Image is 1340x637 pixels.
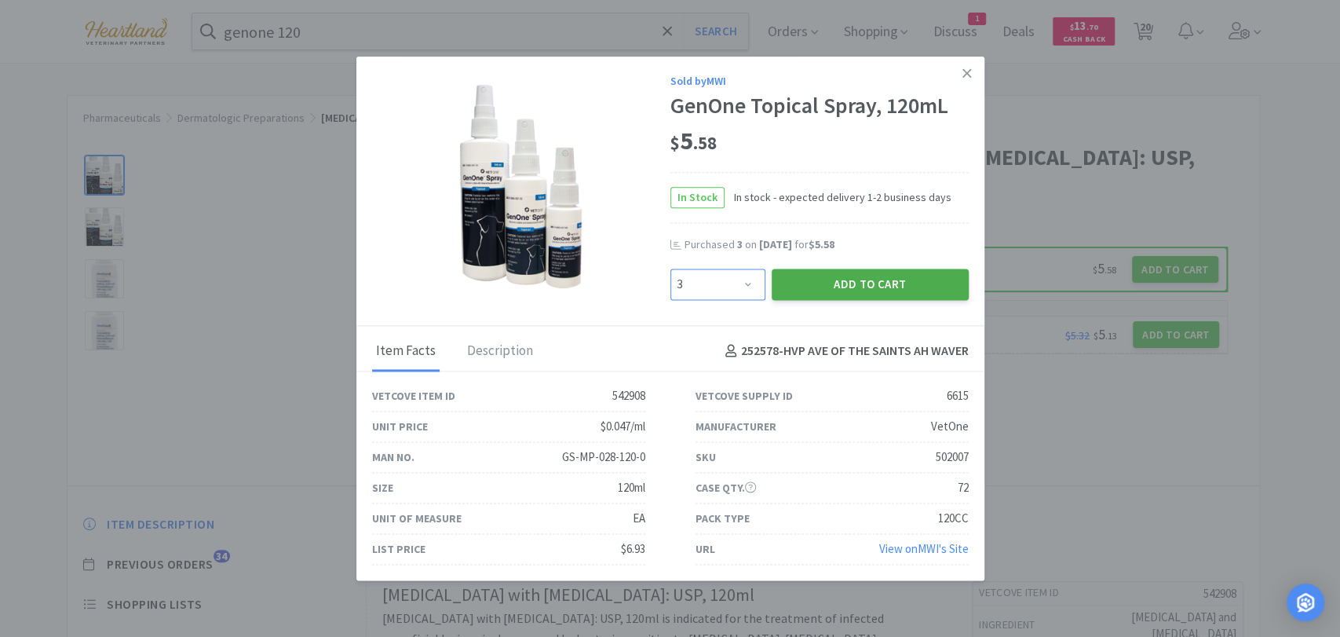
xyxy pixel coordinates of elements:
[463,332,537,372] div: Description
[696,479,756,496] div: Case Qty.
[562,448,645,467] div: GS-MP-028-120-0
[693,133,717,155] span: . 58
[737,237,743,251] span: 3
[772,269,969,300] button: Add to Cart
[670,93,969,119] div: GenOne Topical Spray, 120mL
[372,540,425,558] div: List Price
[685,237,969,253] div: Purchased on for
[696,448,716,466] div: SKU
[670,133,680,155] span: $
[696,387,793,405] div: Vetcove Supply ID
[612,386,645,405] div: 542908
[696,418,776,435] div: Manufacturer
[938,509,969,528] div: 120CC
[725,189,951,207] span: In stock - expected delivery 1-2 business days
[759,237,792,251] span: [DATE]
[719,342,969,362] h4: 252578 - HVP AVE OF THE SAINTS AH WAVER
[670,126,717,157] span: 5
[372,448,414,466] div: Man No.
[372,418,428,435] div: Unit Price
[621,540,645,558] div: $6.93
[601,417,645,436] div: $0.047/ml
[618,478,645,497] div: 120ml
[1287,584,1324,621] div: Open Intercom Messenger
[936,448,969,467] div: 502007
[947,386,969,405] div: 6615
[931,417,969,436] div: VetOne
[372,387,455,405] div: Vetcove Item ID
[372,332,440,372] div: Item Facts
[670,72,969,90] div: Sold by MWI
[372,479,393,496] div: Size
[696,540,715,558] div: URL
[696,510,750,527] div: Pack Type
[459,84,583,288] img: 6384d57947d746c3b127185338a4e087_6615.png
[809,237,834,251] span: $5.58
[372,510,462,527] div: Unit of Measure
[671,188,724,207] span: In Stock
[879,541,969,556] a: View onMWI's Site
[958,478,969,497] div: 72
[633,509,645,528] div: EA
